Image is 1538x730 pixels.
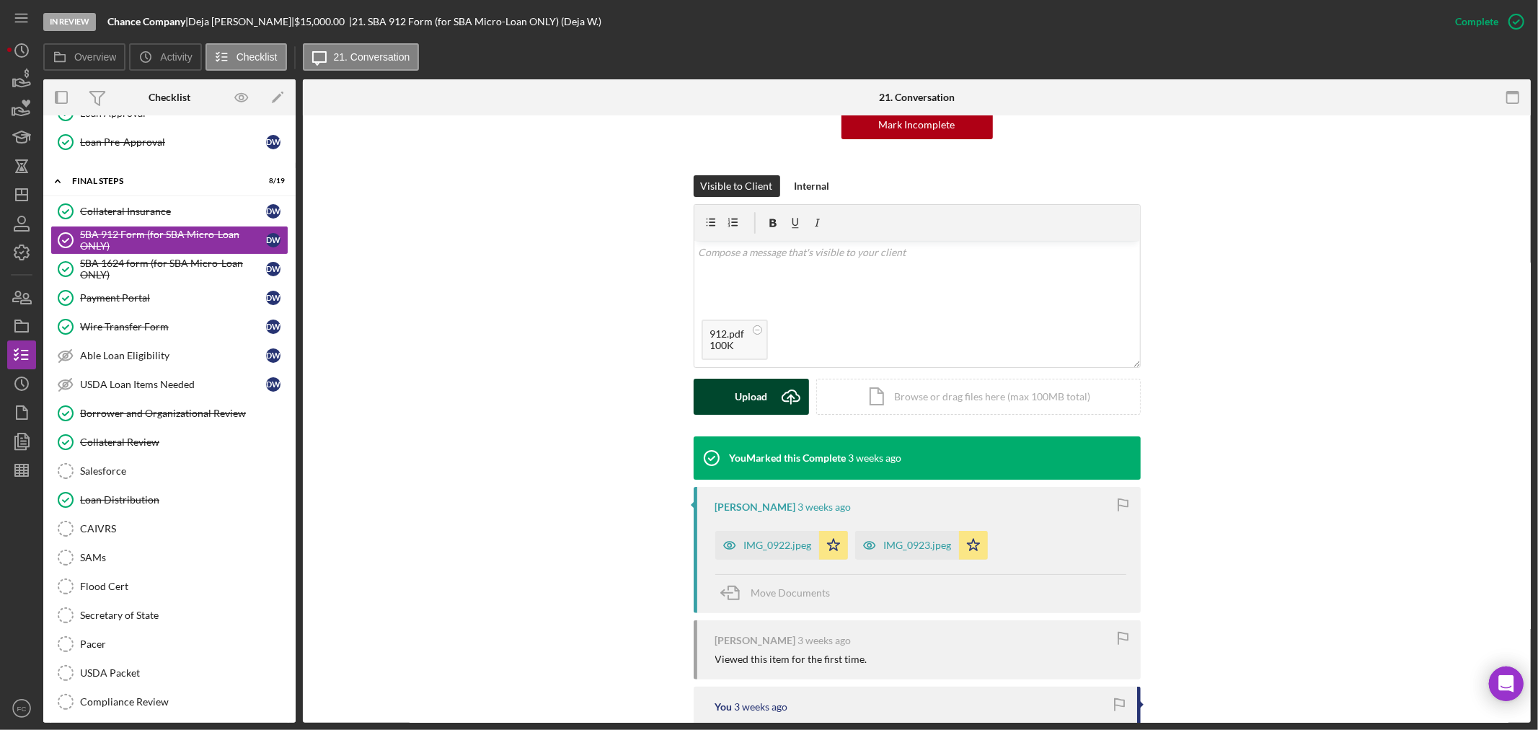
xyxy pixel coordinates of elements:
[107,15,185,27] b: Chance Company
[50,341,288,370] a: Able Loan EligibilityDW
[50,630,288,659] a: Pacer
[349,16,601,27] div: | 21. SBA 912 Form (for SBA Micro-Loan ONLY) (Deja W.)
[855,531,988,560] button: IMG_0923.jpeg
[80,465,288,477] div: Salesforce
[744,540,812,551] div: IMG_0922.jpeg
[266,291,280,305] div: D W
[879,110,955,139] div: Mark Incomplete
[879,92,955,103] div: 21. Conversation
[694,175,780,197] button: Visible to Client
[715,701,733,713] div: You
[50,457,288,485] a: Salesforce
[43,13,96,31] div: In Review
[50,197,288,226] a: Collateral InsuranceDW
[50,255,288,283] a: SBA 1624 form (for SBA Micro-Loan ONLY)DW
[80,523,288,535] div: CAIVRS
[43,43,125,71] button: Overview
[266,233,280,247] div: D W
[715,501,796,513] div: [PERSON_NAME]
[266,204,280,219] div: D W
[107,16,188,27] div: |
[80,494,288,506] div: Loan Distribution
[798,635,852,646] time: 2025-08-08 02:37
[80,350,266,361] div: Able Loan Eligibility
[149,92,190,103] div: Checklist
[50,370,288,399] a: USDA Loan Items NeededDW
[50,312,288,341] a: Wire Transfer FormDW
[50,687,288,716] a: Compliance Review
[80,638,288,650] div: Pacer
[50,601,288,630] a: Secretary of State
[735,379,767,415] div: Upload
[17,705,27,713] text: FC
[266,377,280,392] div: D W
[710,340,745,351] div: 100K
[266,135,280,149] div: D W
[50,226,288,255] a: SBA 912 Form (for SBA Micro-Loan ONLY)DW
[80,229,266,252] div: SBA 912 Form (for SBA Micro-Loan ONLY)
[50,399,288,428] a: Borrower and Organizational Review
[798,501,852,513] time: 2025-08-08 02:43
[80,408,288,419] div: Borrower and Organizational Review
[237,51,278,63] label: Checklist
[266,320,280,334] div: D W
[50,283,288,312] a: Payment PortalDW
[694,379,809,415] button: Upload
[50,514,288,543] a: CAIVRS
[129,43,201,71] button: Activity
[266,348,280,363] div: D W
[80,667,288,679] div: USDA Packet
[50,485,288,514] a: Loan Distribution
[50,543,288,572] a: SAMs
[259,177,285,185] div: 8 / 19
[50,659,288,687] a: USDA Packet
[735,701,788,713] time: 2025-08-07 18:57
[710,328,745,340] div: 912.pdf
[334,51,410,63] label: 21. Conversation
[80,292,266,304] div: Payment Portal
[701,175,773,197] div: Visible to Client
[80,436,288,448] div: Collateral Review
[205,43,287,71] button: Checklist
[80,581,288,592] div: Flood Cert
[751,586,831,599] span: Move Documents
[50,572,288,601] a: Flood Cert
[849,452,902,464] time: 2025-08-08 03:42
[80,610,288,621] div: Secretary of State
[80,552,288,563] div: SAMs
[294,16,349,27] div: $15,000.00
[80,206,266,217] div: Collateral Insurance
[715,654,867,665] div: Viewed this item for the first time.
[266,262,280,276] div: D W
[303,43,420,71] button: 21. Conversation
[50,428,288,457] a: Collateral Review
[7,694,36,723] button: FC
[715,635,796,646] div: [PERSON_NAME]
[80,258,266,281] div: SBA 1624 form (for SBA Micro-Loan ONLY)
[1489,667,1524,701] div: Open Intercom Messenger
[1441,7,1531,36] button: Complete
[884,540,952,551] div: IMG_0923.jpeg
[74,51,116,63] label: Overview
[787,175,837,197] button: Internal
[72,177,249,185] div: FINAL STEPS
[188,16,294,27] div: Deja [PERSON_NAME] |
[160,51,192,63] label: Activity
[1455,7,1498,36] div: Complete
[80,321,266,333] div: Wire Transfer Form
[841,110,993,139] button: Mark Incomplete
[715,575,845,611] button: Move Documents
[715,531,848,560] button: IMG_0922.jpeg
[730,452,847,464] div: You Marked this Complete
[80,136,266,148] div: Loan Pre-Approval
[80,696,288,708] div: Compliance Review
[50,128,288,157] a: Loan Pre-ApprovalDW
[80,379,266,390] div: USDA Loan Items Needed
[795,175,830,197] div: Internal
